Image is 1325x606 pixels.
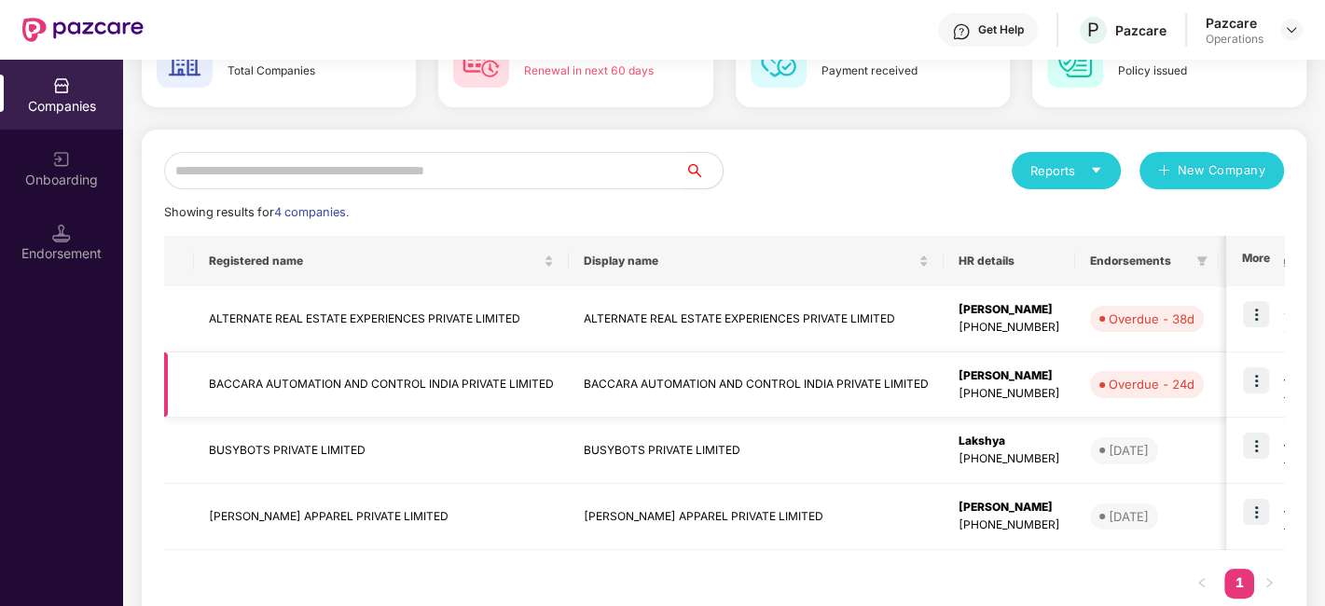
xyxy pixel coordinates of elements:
[569,236,944,286] th: Display name
[1115,21,1166,39] div: Pazcare
[1206,14,1263,32] div: Pazcare
[959,385,1060,403] div: [PHONE_NUMBER]
[952,22,971,41] img: svg+xml;base64,PHN2ZyBpZD0iSGVscC0zMngzMiIgeG1sbnM9Imh0dHA6Ly93d3cudzMub3JnLzIwMDAvc3ZnIiB3aWR0aD...
[1243,499,1269,525] img: icon
[228,62,364,80] div: Total Companies
[959,367,1060,385] div: [PERSON_NAME]
[1109,507,1149,526] div: [DATE]
[1187,569,1217,599] li: Previous Page
[1030,161,1102,180] div: Reports
[1196,255,1208,267] span: filter
[52,150,71,169] img: svg+xml;base64,PHN2ZyB3aWR0aD0iMjAiIGhlaWdodD0iMjAiIHZpZXdCb3g9IjAgMCAyMCAyMCIgZmlsbD0ibm9uZSIgeG...
[751,32,807,88] img: svg+xml;base64,PHN2ZyB4bWxucz0iaHR0cDovL3d3dy53My5vcmcvMjAwMC9zdmciIHdpZHRoPSI2MCIgaGVpZ2h0PSI2MC...
[1109,375,1194,393] div: Overdue - 24d
[569,352,944,419] td: BACCARA AUTOMATION AND CONTROL INDIA PRIVATE LIMITED
[1226,236,1284,286] th: More
[959,499,1060,516] div: [PERSON_NAME]
[584,254,915,269] span: Display name
[959,301,1060,319] div: [PERSON_NAME]
[209,254,540,269] span: Registered name
[22,18,144,42] img: New Pazcare Logo
[1193,250,1211,272] span: filter
[157,32,213,88] img: svg+xml;base64,PHN2ZyB4bWxucz0iaHR0cDovL3d3dy53My5vcmcvMjAwMC9zdmciIHdpZHRoPSI2MCIgaGVpZ2h0PSI2MC...
[194,286,569,352] td: ALTERNATE REAL ESTATE EXPERIENCES PRIVATE LIMITED
[821,62,958,80] div: Payment received
[1196,577,1208,588] span: left
[194,484,569,550] td: [PERSON_NAME] APPAREL PRIVATE LIMITED
[274,205,349,219] span: 4 companies.
[1109,441,1149,460] div: [DATE]
[1158,164,1170,179] span: plus
[684,152,724,189] button: search
[959,319,1060,337] div: [PHONE_NUMBER]
[569,484,944,550] td: [PERSON_NAME] APPAREL PRIVATE LIMITED
[1224,569,1254,597] a: 1
[1254,569,1284,599] li: Next Page
[52,224,71,242] img: svg+xml;base64,PHN2ZyB3aWR0aD0iMTQuNSIgaGVpZ2h0PSIxNC41IiB2aWV3Qm94PSIwIDAgMTYgMTYiIGZpbGw9Im5vbm...
[1187,569,1217,599] button: left
[1224,569,1254,599] li: 1
[1118,62,1254,80] div: Policy issued
[1109,310,1194,328] div: Overdue - 38d
[1284,22,1299,37] img: svg+xml;base64,PHN2ZyBpZD0iRHJvcGRvd24tMzJ4MzIiIHhtbG5zPSJodHRwOi8vd3d3LnczLm9yZy8yMDAwL3N2ZyIgd2...
[1087,19,1099,41] span: P
[1090,164,1102,176] span: caret-down
[1243,433,1269,459] img: icon
[1263,577,1275,588] span: right
[164,205,349,219] span: Showing results for
[959,433,1060,450] div: Lakshya
[1243,367,1269,393] img: icon
[978,22,1024,37] div: Get Help
[1047,32,1103,88] img: svg+xml;base64,PHN2ZyB4bWxucz0iaHR0cDovL3d3dy53My5vcmcvMjAwMC9zdmciIHdpZHRoPSI2MCIgaGVpZ2h0PSI2MC...
[1206,32,1263,47] div: Operations
[1178,161,1266,180] span: New Company
[524,62,660,80] div: Renewal in next 60 days
[1254,569,1284,599] button: right
[944,236,1075,286] th: HR details
[453,32,509,88] img: svg+xml;base64,PHN2ZyB4bWxucz0iaHR0cDovL3d3dy53My5vcmcvMjAwMC9zdmciIHdpZHRoPSI2MCIgaGVpZ2h0PSI2MC...
[569,286,944,352] td: ALTERNATE REAL ESTATE EXPERIENCES PRIVATE LIMITED
[959,450,1060,468] div: [PHONE_NUMBER]
[52,76,71,95] img: svg+xml;base64,PHN2ZyBpZD0iQ29tcGFuaWVzIiB4bWxucz0iaHR0cDovL3d3dy53My5vcmcvMjAwMC9zdmciIHdpZHRoPS...
[1243,301,1269,327] img: icon
[1139,152,1284,189] button: plusNew Company
[194,236,569,286] th: Registered name
[1090,254,1189,269] span: Endorsements
[194,352,569,419] td: BACCARA AUTOMATION AND CONTROL INDIA PRIVATE LIMITED
[569,418,944,484] td: BUSYBOTS PRIVATE LIMITED
[194,418,569,484] td: BUSYBOTS PRIVATE LIMITED
[684,163,723,178] span: search
[959,516,1060,534] div: [PHONE_NUMBER]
